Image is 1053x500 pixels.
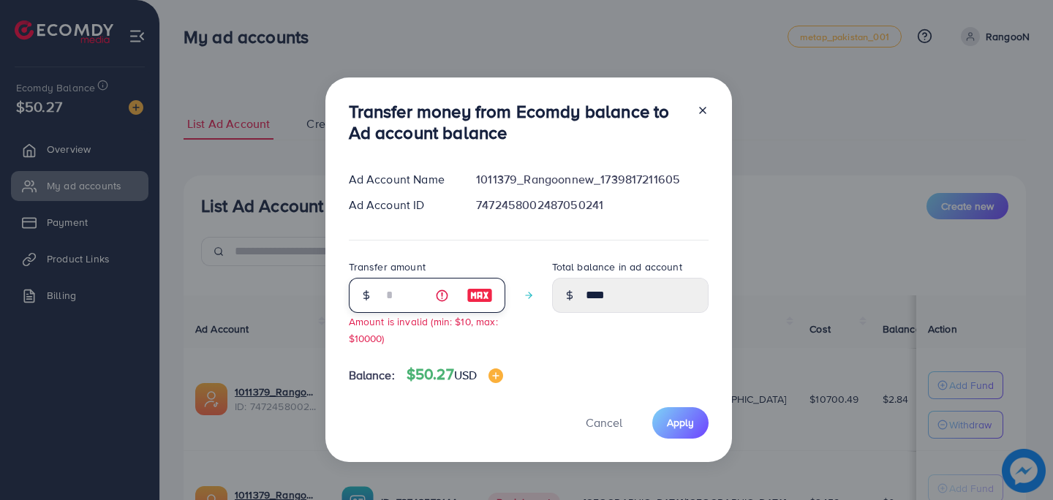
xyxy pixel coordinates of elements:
div: Ad Account Name [337,171,465,188]
img: image [488,368,503,383]
span: USD [454,367,477,383]
div: Ad Account ID [337,197,465,213]
small: Amount is invalid (min: $10, max: $10000) [349,314,498,345]
div: 7472458002487050241 [464,197,720,213]
span: Apply [667,415,694,430]
img: image [467,287,493,304]
label: Transfer amount [349,260,426,274]
span: Balance: [349,367,395,384]
span: Cancel [586,414,622,431]
button: Apply [652,407,709,439]
h3: Transfer money from Ecomdy balance to Ad account balance [349,101,685,143]
label: Total balance in ad account [552,260,682,274]
div: 1011379_Rangoonnew_1739817211605 [464,171,720,188]
h4: $50.27 [407,365,503,384]
button: Cancel [567,407,641,439]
